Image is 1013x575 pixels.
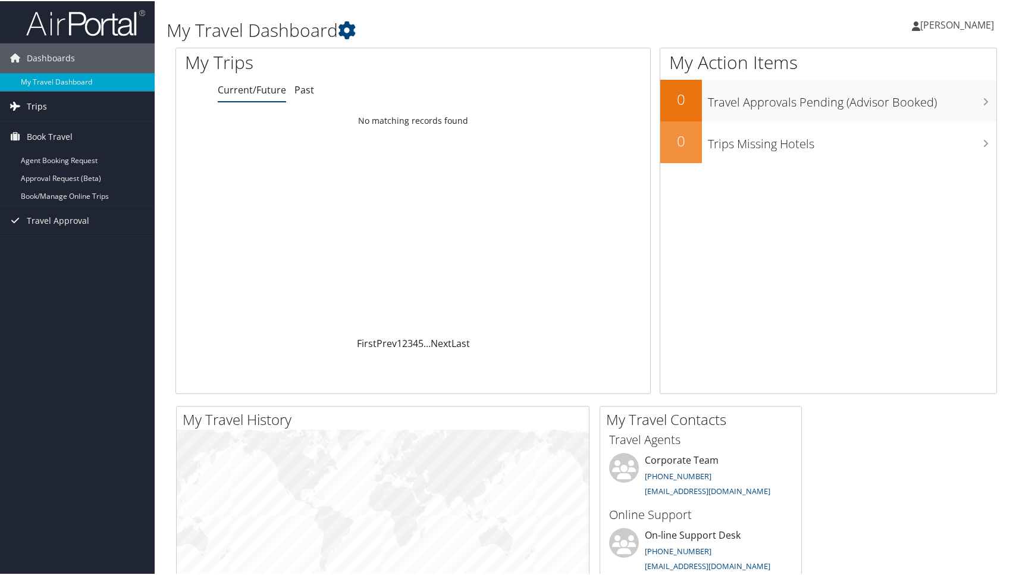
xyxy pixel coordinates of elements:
[645,560,770,570] a: [EMAIL_ADDRESS][DOMAIN_NAME]
[606,408,801,429] h2: My Travel Contacts
[912,6,1006,42] a: [PERSON_NAME]
[167,17,726,42] h1: My Travel Dashboard
[27,205,89,235] span: Travel Approval
[660,49,996,74] h1: My Action Items
[26,8,145,36] img: airportal-logo.png
[645,470,711,480] a: [PHONE_NUMBER]
[413,336,418,349] a: 4
[660,130,702,150] h2: 0
[377,336,397,349] a: Prev
[431,336,451,349] a: Next
[645,545,711,555] a: [PHONE_NUMBER]
[402,336,407,349] a: 2
[451,336,470,349] a: Last
[645,485,770,495] a: [EMAIL_ADDRESS][DOMAIN_NAME]
[357,336,377,349] a: First
[176,109,650,130] td: No matching records found
[660,79,996,120] a: 0Travel Approvals Pending (Advisor Booked)
[708,129,996,151] h3: Trips Missing Hotels
[418,336,424,349] a: 5
[218,82,286,95] a: Current/Future
[660,120,996,162] a: 0Trips Missing Hotels
[603,452,798,501] li: Corporate Team
[407,336,413,349] a: 3
[609,430,792,447] h3: Travel Agents
[27,90,47,120] span: Trips
[397,336,402,349] a: 1
[424,336,431,349] span: …
[609,505,792,522] h3: Online Support
[185,49,444,74] h1: My Trips
[294,82,314,95] a: Past
[920,17,994,30] span: [PERSON_NAME]
[27,42,75,72] span: Dashboards
[27,121,73,151] span: Book Travel
[708,87,996,110] h3: Travel Approvals Pending (Advisor Booked)
[660,88,702,108] h2: 0
[183,408,589,429] h2: My Travel History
